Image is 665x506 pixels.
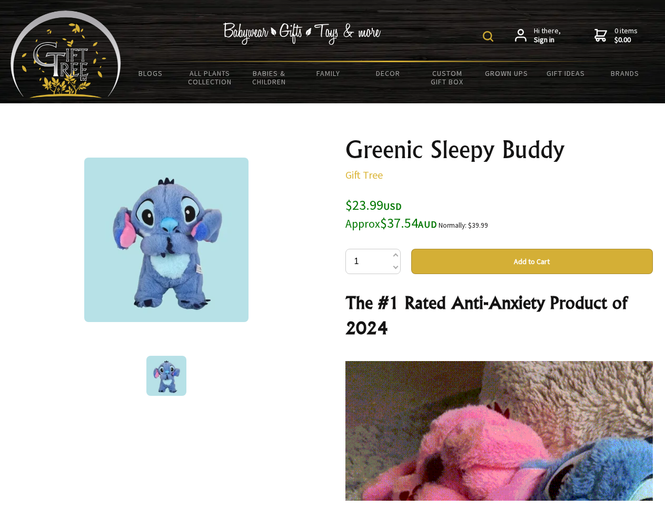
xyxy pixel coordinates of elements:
[146,356,186,396] img: Greenic Sleepy Buddy
[345,217,380,231] small: Approx
[299,62,359,84] a: Family
[536,62,595,84] a: Gift Ideas
[345,137,653,162] h1: Greenic Sleepy Buddy
[383,200,402,212] span: USD
[345,168,383,181] a: Gift Tree
[483,31,493,42] img: product search
[223,23,381,45] img: Babywear - Gifts - Toys & more
[345,292,627,338] strong: The #1 Rated Anti-Anxiety Product of 2024
[534,35,561,45] strong: Sign in
[121,62,181,84] a: BLOGS
[614,26,638,45] span: 0 items
[534,26,561,45] span: Hi there,
[439,221,488,230] small: Normally: $39.99
[515,26,561,45] a: Hi there,Sign in
[84,158,249,322] img: Greenic Sleepy Buddy
[595,62,655,84] a: Brands
[358,62,418,84] a: Decor
[418,62,477,93] a: Custom Gift Box
[11,11,121,98] img: Babyware - Gifts - Toys and more...
[181,62,240,93] a: All Plants Collection
[345,196,437,231] span: $23.99 $37.54
[411,249,653,274] button: Add to Cart
[594,26,638,45] a: 0 items$0.00
[614,35,638,45] strong: $0.00
[477,62,536,84] a: Grown Ups
[418,218,437,230] span: AUD
[240,62,299,93] a: Babies & Children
